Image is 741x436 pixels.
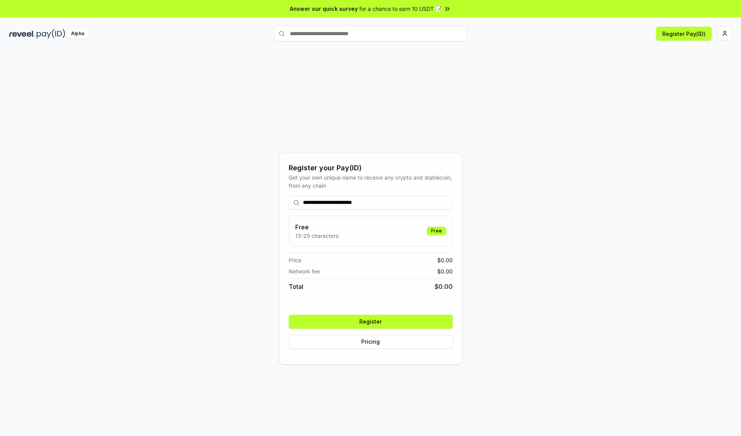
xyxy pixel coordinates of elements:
[427,227,446,235] div: Free
[290,5,358,13] span: Answer our quick survey
[295,222,338,232] h3: Free
[295,232,338,240] p: 13-25 characters
[656,27,712,41] button: Register Pay(ID)
[359,5,442,13] span: for a chance to earn 10 USDT 📝
[289,267,320,275] span: Network fee
[435,282,453,291] span: $ 0.00
[37,29,65,39] img: pay_id
[289,335,453,349] button: Pricing
[67,29,88,39] div: Alpha
[289,163,453,173] div: Register your Pay(ID)
[437,267,453,275] span: $ 0.00
[289,256,301,264] span: Price
[437,256,453,264] span: $ 0.00
[289,173,453,190] div: Get your own unique name to receive any crypto and stablecoin, from any chain
[289,315,453,329] button: Register
[9,29,35,39] img: reveel_dark
[289,282,303,291] span: Total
